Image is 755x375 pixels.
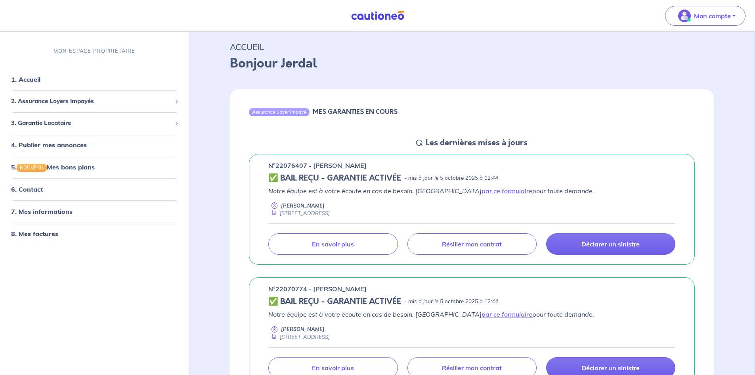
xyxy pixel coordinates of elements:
[268,210,330,217] div: [STREET_ADDRESS]
[268,284,367,294] p: n°22070774 - [PERSON_NAME]
[268,333,330,341] div: [STREET_ADDRESS]
[54,47,135,55] p: MON ESPACE PROPRIÉTAIRE
[230,54,714,73] p: Bonjour Jerdal
[268,310,675,319] p: Notre équipe est à votre écoute en cas de besoin. [GEOGRAPHIC_DATA] pour toute demande.
[268,173,401,183] h5: ✅ BAIL REÇU - GARANTIE ACTIVÉE
[268,233,398,255] a: En savoir plus
[404,298,498,306] p: - mis à jour le 5 octobre 2025 à 12:44
[281,202,325,210] p: [PERSON_NAME]
[3,71,185,87] div: 1. Accueil
[665,6,745,26] button: illu_account_valid_menu.svgMon compte
[313,108,398,115] h6: MES GARANTIES EN COURS
[268,186,675,196] p: Notre équipe est à votre écoute en cas de besoin. [GEOGRAPHIC_DATA] pour toute demande.
[426,138,528,148] h5: Les dernières mises à jours
[3,137,185,153] div: 4. Publier mes annonces
[249,108,310,116] div: Assurance Loyer Impayé
[11,208,73,215] a: 7. Mes informations
[546,233,675,255] a: Déclarer un sinistre
[11,230,58,238] a: 8. Mes factures
[407,233,537,255] a: Résilier mon contrat
[268,297,401,306] h5: ✅ BAIL REÇU - GARANTIE ACTIVÉE
[694,11,731,21] p: Mon compte
[11,75,40,83] a: 1. Accueil
[11,97,172,106] span: 2. Assurance Loyers Impayés
[581,240,640,248] p: Déclarer un sinistre
[442,364,502,372] p: Résilier mon contrat
[3,159,185,175] div: 5.NOUVEAUMes bons plans
[268,173,675,183] div: state: CONTRACT-VALIDATED, Context: ,MAYBE-CERTIFICATE,,LESSOR-DOCUMENTS,IS-ODEALIM
[3,94,185,109] div: 2. Assurance Loyers Impayés
[11,185,43,193] a: 6. Contact
[581,364,640,372] p: Déclarer un sinistre
[268,161,367,170] p: n°22076407 - [PERSON_NAME]
[678,10,691,22] img: illu_account_valid_menu.svg
[3,115,185,131] div: 3. Garantie Locataire
[3,181,185,197] div: 6. Contact
[3,204,185,219] div: 7. Mes informations
[11,141,87,149] a: 4. Publier mes annonces
[404,174,498,182] p: - mis à jour le 5 octobre 2025 à 12:44
[482,310,532,318] a: par ce formulaire
[312,240,354,248] p: En savoir plus
[348,11,407,21] img: Cautioneo
[482,187,532,195] a: par ce formulaire
[230,40,714,54] p: ACCUEIL
[268,297,675,306] div: state: CONTRACT-VALIDATED, Context: ,MAYBE-CERTIFICATE,,LESSOR-DOCUMENTS,IS-ODEALIM
[442,240,502,248] p: Résilier mon contrat
[281,325,325,333] p: [PERSON_NAME]
[11,163,95,171] a: 5.NOUVEAUMes bons plans
[3,226,185,242] div: 8. Mes factures
[312,364,354,372] p: En savoir plus
[11,118,172,127] span: 3. Garantie Locataire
